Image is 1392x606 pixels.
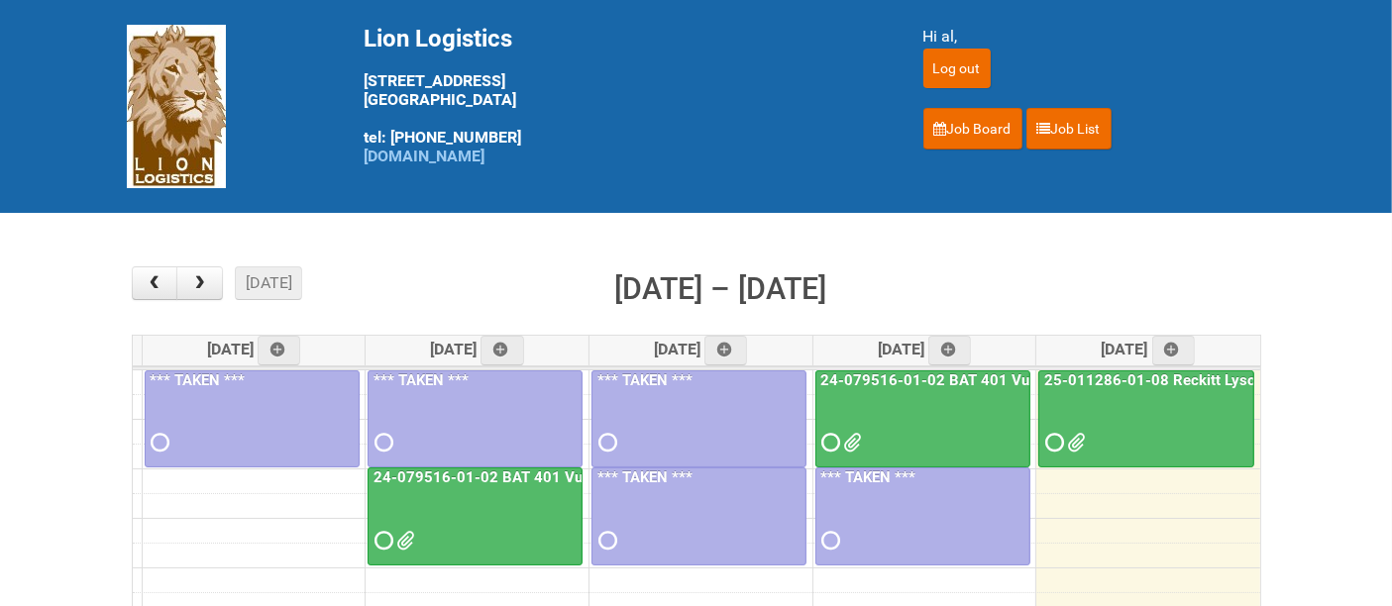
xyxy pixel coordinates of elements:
[817,371,1113,389] a: 24-079516-01-02 BAT 401 Vuse Box RCT
[923,108,1022,150] a: Job Board
[258,336,301,365] a: Add an event
[822,436,836,450] span: Requested
[368,467,583,565] a: 24-079516-01-02 BAT 401 Vuse Box RCT
[1102,340,1196,358] span: [DATE]
[235,266,302,300] button: [DATE]
[878,340,972,358] span: [DATE]
[598,534,612,548] span: Requested
[127,96,226,115] a: Lion Logistics
[365,25,513,52] span: Lion Logistics
[375,436,388,450] span: Requested
[365,25,874,165] div: [STREET_ADDRESS] [GEOGRAPHIC_DATA] tel: [PHONE_NUMBER]
[370,468,665,486] a: 24-079516-01-02 BAT 401 Vuse Box RCT
[481,336,524,365] a: Add an event
[396,534,410,548] span: GROUP 1000.jpg RAIBAT Vuse Pro Box RCT Study - Pregnancy Test Letter - 11JUL2025.pdf 24-079516-01...
[1038,370,1254,468] a: 25-011286-01-08 Reckitt Lysol Laundry Scented - BLINDING (hold slot)
[127,25,226,188] img: Lion Logistics
[1045,436,1059,450] span: Requested
[704,336,748,365] a: Add an event
[430,340,524,358] span: [DATE]
[923,49,991,88] input: Log out
[1026,108,1112,150] a: Job List
[928,336,972,365] a: Add an event
[598,436,612,450] span: Requested
[207,340,301,358] span: [DATE]
[815,370,1030,468] a: 24-079516-01-02 BAT 401 Vuse Box RCT
[365,147,485,165] a: [DOMAIN_NAME]
[614,266,826,312] h2: [DATE] – [DATE]
[1152,336,1196,365] a: Add an event
[844,436,858,450] span: GROUP 1000.jpg 24-079516-01 BAT 401 Vuse Box RCT - Address File - 3rd Batch 9.25.xlsx RAIBAT Vuse...
[152,436,165,450] span: Requested
[654,340,748,358] span: [DATE]
[822,534,836,548] span: Requested
[375,534,388,548] span: Requested
[923,25,1266,49] div: Hi al,
[1067,436,1081,450] span: 25-011286-01 - MOR - Blinding (GLS386).xlsm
